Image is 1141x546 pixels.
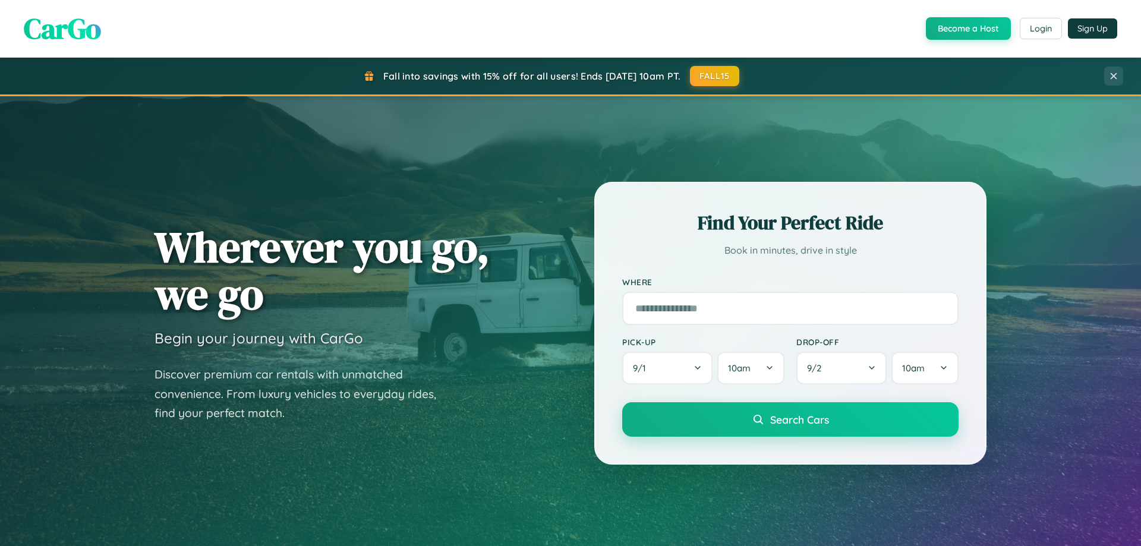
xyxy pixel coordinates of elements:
[622,352,713,384] button: 9/1
[807,362,827,374] span: 9 / 2
[622,277,959,287] label: Where
[891,352,959,384] button: 10am
[633,362,652,374] span: 9 / 1
[1020,18,1062,39] button: Login
[926,17,1011,40] button: Become a Host
[622,242,959,259] p: Book in minutes, drive in style
[622,210,959,236] h2: Find Your Perfect Ride
[155,365,452,423] p: Discover premium car rentals with unmatched convenience. From luxury vehicles to everyday rides, ...
[1068,18,1117,39] button: Sign Up
[383,70,681,82] span: Fall into savings with 15% off for all users! Ends [DATE] 10am PT.
[155,329,363,347] h3: Begin your journey with CarGo
[770,413,829,426] span: Search Cars
[155,223,490,317] h1: Wherever you go, we go
[796,352,887,384] button: 9/2
[622,337,784,347] label: Pick-up
[24,9,101,48] span: CarGo
[690,66,740,86] button: FALL15
[902,362,925,374] span: 10am
[622,402,959,437] button: Search Cars
[728,362,751,374] span: 10am
[717,352,784,384] button: 10am
[796,337,959,347] label: Drop-off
